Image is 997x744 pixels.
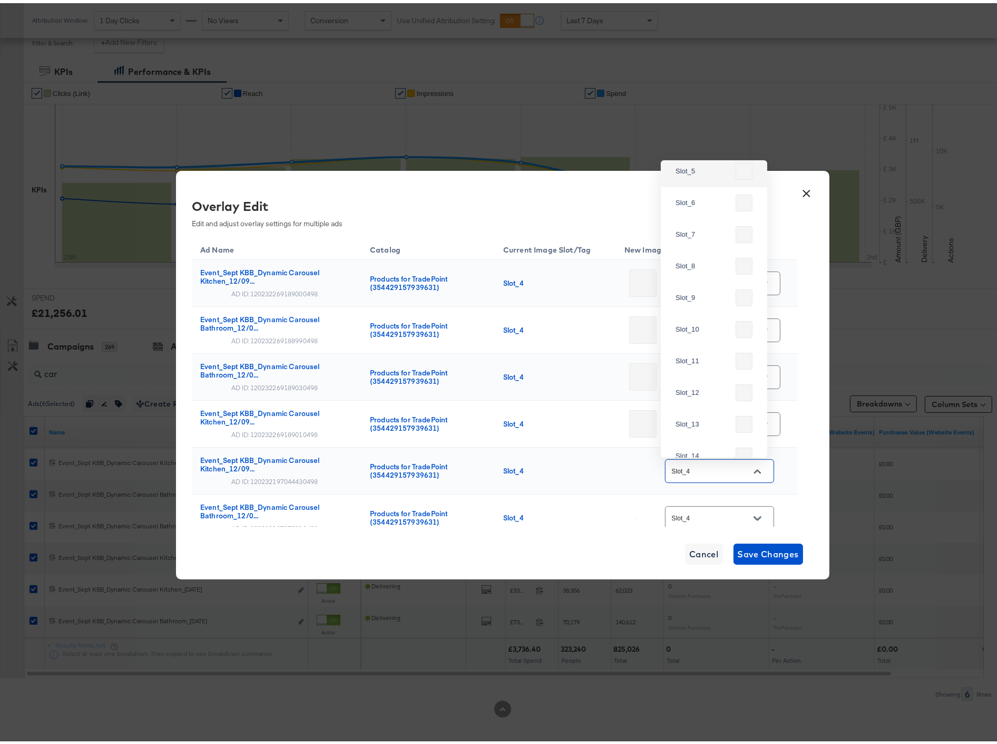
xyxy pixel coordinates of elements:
[734,540,804,562] button: Save Changes
[200,312,349,329] div: Event_Sept KBB_Dynamic Carousel Bathroom_12/0...
[200,242,248,252] span: Ad Name
[370,412,482,429] div: Products for TradePoint (354429157939631)
[503,417,603,425] div: Slot_4
[503,323,603,331] div: Slot_4
[231,474,318,482] div: AD ID: 120232197044430498
[370,365,482,382] div: Products for TradePoint (354429157939631)
[503,370,603,378] div: Slot_4
[231,333,318,342] div: AD ID: 120232269188990498
[676,195,731,205] div: Slot_6
[200,453,349,470] div: Event_Sept KBB_Dynamic Carousel Kitchen_12/09...
[749,507,765,523] button: Open
[503,276,603,284] div: Slot_4
[676,353,731,363] div: Slot_11
[676,226,731,237] div: Slot_7
[370,459,482,476] div: Products for TradePoint (354429157939631)
[231,427,318,436] div: AD ID: 120232269189010498
[192,194,790,225] div: Edit and adjust overlay settings for multiple ads
[616,234,798,257] th: New Image Slot/Tag
[200,265,349,282] div: Event_Sept KBB_Dynamic Carousel Kitchen_12/09...
[689,544,719,558] span: Cancel
[503,463,603,472] div: Slot_4
[370,318,482,335] div: Products for TradePoint (354429157939631)
[370,242,414,252] span: Catalog
[503,510,603,519] div: Slot_4
[231,521,318,529] div: AD ID: 120232197175810498
[676,384,731,395] div: Slot_12
[676,258,731,268] div: Slot_8
[676,163,731,173] div: Slot_5
[676,416,731,427] div: Slot_13
[749,460,765,476] button: Close
[200,359,349,376] div: Event_Sept KBB_Dynamic Carousel Bathroom_12/0...
[676,289,731,300] div: Slot_9
[495,234,616,257] th: Current Image Slot/Tag
[231,286,318,295] div: AD ID: 120232269189000498
[370,272,482,288] div: Products for TradePoint (354429157939631)
[231,380,318,389] div: AD ID: 120232269189030498
[200,500,349,517] div: Event_Sept KBB_Dynamic Carousel Bathroom_12/0...
[797,178,816,197] button: ×
[370,506,482,523] div: Products for TradePoint (354429157939631)
[685,540,723,562] button: Cancel
[192,194,790,212] div: Overlay Edit
[676,448,731,458] div: Slot_14
[676,321,731,332] div: Slot_10
[738,544,799,558] span: Save Changes
[200,406,349,423] div: Event_Sept KBB_Dynamic Carousel Kitchen_12/09...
